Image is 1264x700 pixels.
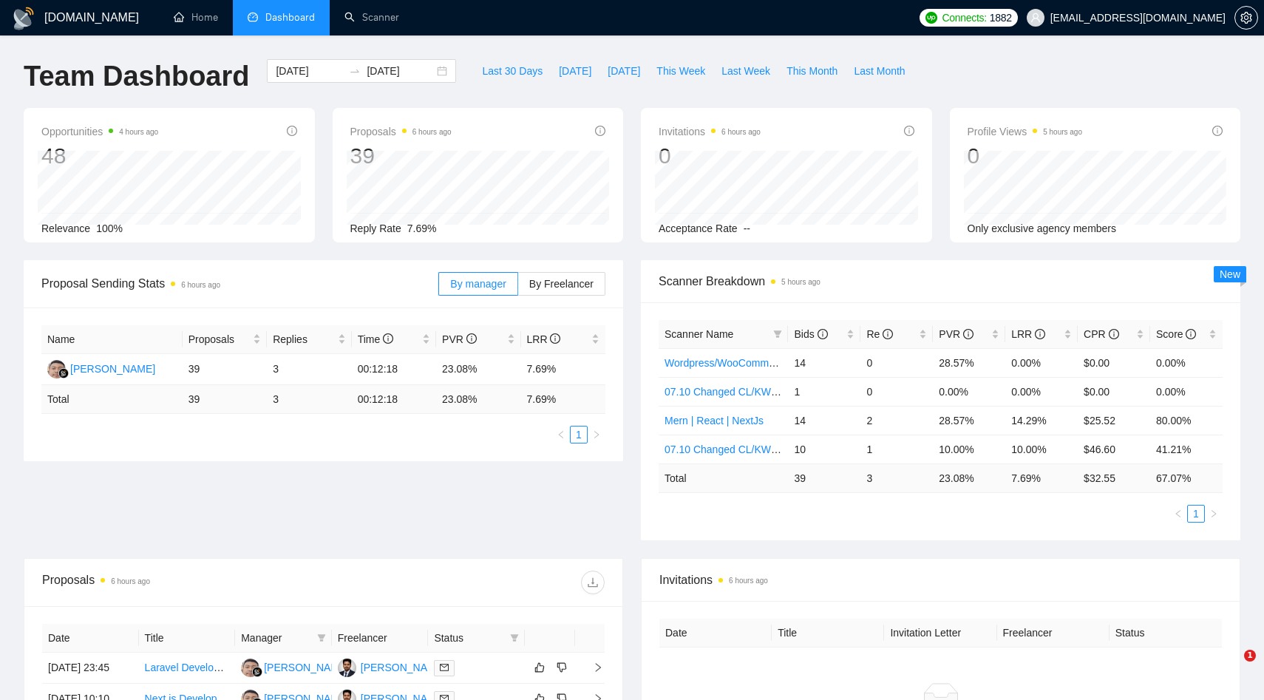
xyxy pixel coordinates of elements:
td: 39 [183,354,267,385]
button: This Week [648,59,713,83]
span: info-circle [904,126,914,136]
td: 39 [788,463,860,492]
td: 3 [860,463,933,492]
span: Scanner Name [665,328,733,340]
span: info-circle [1212,126,1223,136]
li: 1 [1187,505,1205,523]
button: left [1169,505,1187,523]
span: left [557,430,565,439]
td: 00:12:18 [352,354,436,385]
span: to [349,65,361,77]
td: $ 32.55 [1078,463,1150,492]
a: KT[PERSON_NAME] [338,661,446,673]
span: Re [866,328,893,340]
td: 0.00% [1150,377,1223,406]
input: Start date [276,63,343,79]
div: [PERSON_NAME] [361,659,446,676]
li: Next Page [588,426,605,444]
th: Title [772,619,884,648]
a: Wordpress/WooCommerce [665,357,789,369]
time: 6 hours ago [181,281,220,289]
td: Laravel Developer with Typescript & Next.JS Expertise Needed [139,653,236,684]
button: like [531,659,548,676]
span: PVR [939,328,974,340]
td: 0.00% [1005,348,1078,377]
td: 0.00% [1005,377,1078,406]
td: [DATE] 23:45 [42,653,139,684]
span: info-circle [963,329,974,339]
input: End date [367,63,434,79]
span: Status [434,630,504,646]
span: Time [358,333,393,345]
a: 1 [571,427,587,443]
span: info-circle [466,333,477,344]
td: 0.00% [1150,348,1223,377]
span: 1882 [990,10,1012,26]
span: Only exclusive agency members [968,222,1117,234]
span: Score [1156,328,1196,340]
span: 1 [1244,650,1256,662]
button: [DATE] [551,59,599,83]
span: Acceptance Rate [659,222,738,234]
span: [DATE] [608,63,640,79]
th: Freelancer [332,624,429,653]
img: KT [338,659,356,677]
span: like [534,662,545,673]
th: Freelancer [997,619,1110,648]
td: 28.57% [933,348,1005,377]
td: 1 [860,435,933,463]
a: Laravel Developer with Typescript & Next.JS Expertise Needed [145,662,434,673]
td: $25.52 [1078,406,1150,435]
span: By Freelancer [529,278,594,290]
span: info-circle [1186,329,1196,339]
span: [DATE] [559,63,591,79]
a: homeHome [174,11,218,24]
span: New [1220,268,1240,280]
a: 07.10 Changed CL/KWs for [PERSON_NAME] [665,444,879,455]
span: info-circle [287,126,297,136]
span: Last 30 Days [482,63,543,79]
span: PVR [442,333,477,345]
span: right [581,662,603,673]
time: 6 hours ago [412,128,452,136]
td: 7.69% [521,354,606,385]
td: 23.08 % [436,385,520,414]
img: NS [241,659,259,677]
span: info-circle [883,329,893,339]
th: Status [1110,619,1222,648]
button: right [1205,505,1223,523]
button: dislike [553,659,571,676]
td: $46.60 [1078,435,1150,463]
span: Invitations [659,571,1222,589]
span: LRR [1011,328,1045,340]
span: -- [744,222,750,234]
a: NS[PERSON_NAME] [47,362,155,374]
td: 1 [788,377,860,406]
span: right [592,430,601,439]
li: Previous Page [1169,505,1187,523]
span: By manager [450,278,506,290]
td: 23.08 % [933,463,1005,492]
img: gigradar-bm.png [58,368,69,378]
li: Previous Page [552,426,570,444]
img: gigradar-bm.png [252,667,262,677]
span: filter [773,330,782,339]
td: Total [659,463,788,492]
a: 1 [1188,506,1204,522]
span: setting [1235,12,1257,24]
th: Date [42,624,139,653]
span: Bids [794,328,827,340]
span: filter [770,323,785,345]
iframe: Intercom live chat [1214,650,1249,685]
td: $0.00 [1078,348,1150,377]
button: Last 30 Days [474,59,551,83]
button: download [581,571,605,594]
span: info-circle [818,329,828,339]
span: right [1209,509,1218,518]
span: Invitations [659,123,761,140]
td: 23.08% [436,354,520,385]
span: left [1174,509,1183,518]
span: Proposal Sending Stats [41,274,438,293]
span: This Month [786,63,837,79]
a: setting [1234,12,1258,24]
